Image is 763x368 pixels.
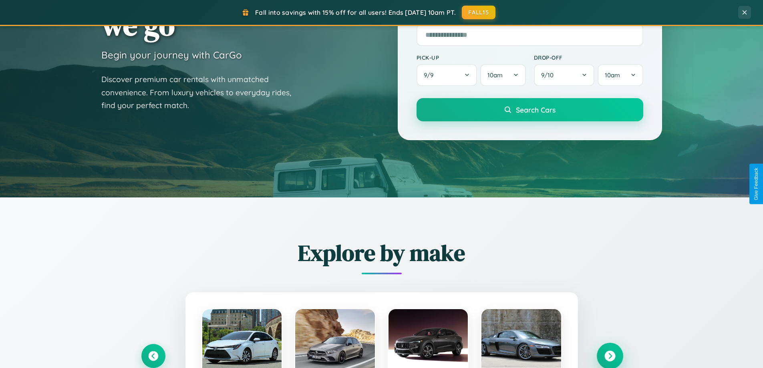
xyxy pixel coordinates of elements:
[605,71,620,79] span: 10am
[101,73,302,112] p: Discover premium car rentals with unmatched convenience. From luxury vehicles to everyday rides, ...
[534,64,595,86] button: 9/10
[417,64,477,86] button: 9/9
[424,71,437,79] span: 9 / 9
[255,8,456,16] span: Fall into savings with 15% off for all users! Ends [DATE] 10am PT.
[534,54,643,61] label: Drop-off
[417,98,643,121] button: Search Cars
[480,64,525,86] button: 10am
[541,71,558,79] span: 9 / 10
[462,6,495,19] button: FALL15
[487,71,503,79] span: 10am
[753,168,759,200] div: Give Feedback
[516,105,556,114] span: Search Cars
[598,64,643,86] button: 10am
[417,54,526,61] label: Pick-up
[101,49,242,61] h3: Begin your journey with CarGo
[141,237,622,268] h2: Explore by make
